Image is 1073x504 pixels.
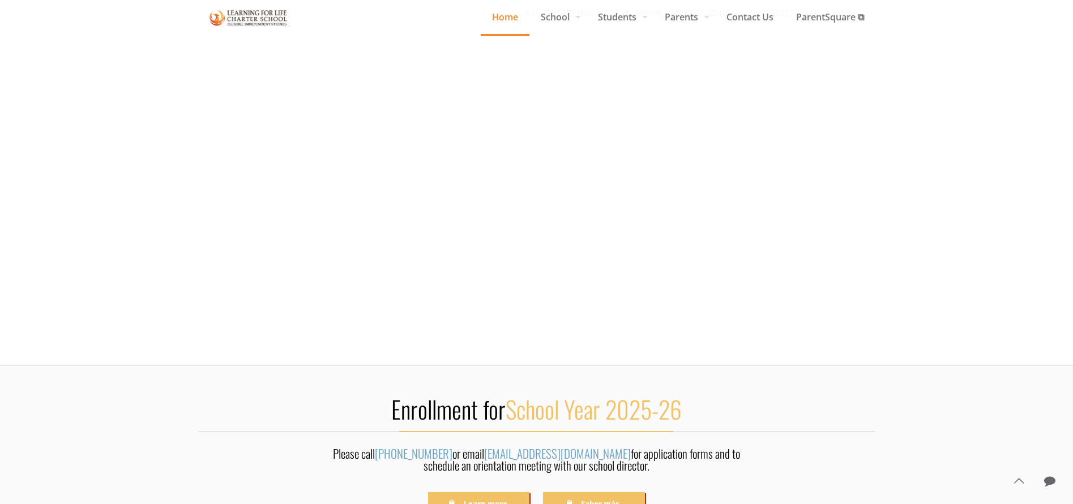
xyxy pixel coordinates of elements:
[481,8,529,25] span: Home
[785,8,875,25] span: ParentSquare ⧉
[506,391,682,426] span: School Year 2025-26
[653,8,715,25] span: Parents
[1007,469,1031,493] a: Back to top icon
[587,8,653,25] span: Students
[715,8,785,25] span: Contact Us
[198,394,875,424] h2: Enrollment for
[210,8,288,28] img: Home
[375,445,452,462] a: [PHONE_NUMBER]
[484,445,631,462] a: [EMAIL_ADDRESS][DOMAIN_NAME]
[529,8,587,25] span: School
[322,447,751,477] div: Please call or email for application forms and to schedule an orientation meeting with our school...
